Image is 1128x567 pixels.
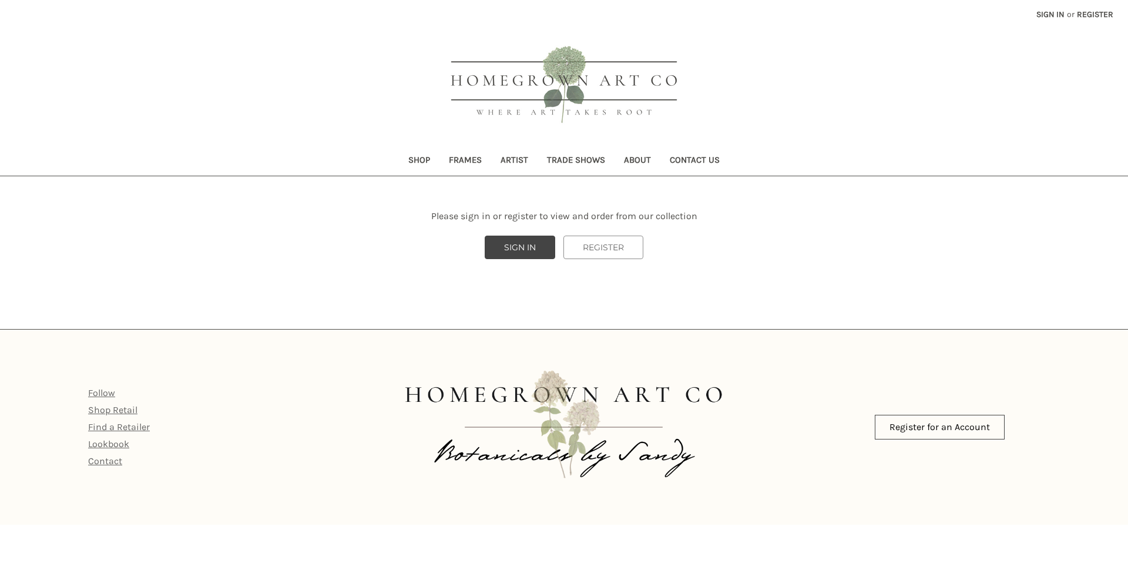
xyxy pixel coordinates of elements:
[538,147,615,176] a: Trade Shows
[88,404,137,415] a: Shop Retail
[432,33,696,139] img: HOMEGROWN ART CO
[615,147,660,176] a: About
[485,236,555,259] a: SIGN IN
[563,236,643,259] a: REGISTER
[439,147,491,176] a: Frames
[660,147,729,176] a: Contact Us
[399,147,439,176] a: Shop
[88,387,115,398] a: Follow
[88,455,122,467] a: Contact
[88,421,150,432] a: Find a Retailer
[1066,8,1076,21] span: or
[88,438,129,449] a: Lookbook
[491,147,538,176] a: Artist
[875,415,1005,439] a: Register for an Account
[431,210,697,222] span: Please sign in or register to view and order from our collection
